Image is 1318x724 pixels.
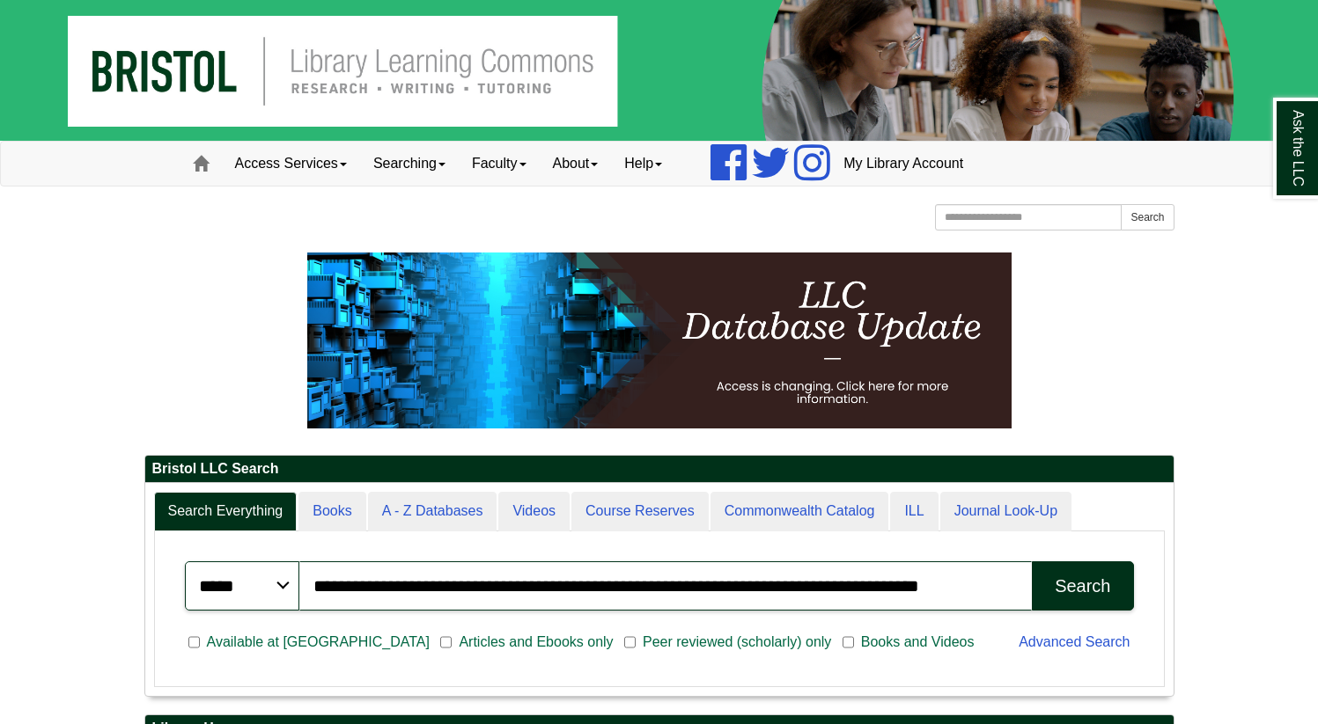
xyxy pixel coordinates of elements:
span: Articles and Ebooks only [452,632,620,653]
a: Access Services [222,142,360,186]
a: Course Reserves [571,492,709,531]
a: ILL [890,492,938,531]
img: HTML tutorial [307,252,1012,428]
a: Videos [498,492,570,531]
a: Journal Look-Up [940,492,1071,531]
span: Peer reviewed (scholarly) only [636,632,838,653]
span: Available at [GEOGRAPHIC_DATA] [200,632,437,653]
input: Available at [GEOGRAPHIC_DATA] [188,634,200,650]
a: Advanced Search [1019,634,1130,649]
a: Search Everything [154,492,298,531]
a: Commonwealth Catalog [711,492,889,531]
input: Books and Videos [843,634,854,650]
a: A - Z Databases [368,492,497,531]
input: Articles and Ebooks only [440,634,452,650]
button: Search [1121,204,1174,230]
a: My Library Account [830,142,976,186]
span: Books and Videos [854,632,982,653]
a: Faculty [459,142,540,186]
input: Peer reviewed (scholarly) only [624,634,636,650]
a: About [540,142,612,186]
a: Books [298,492,365,531]
a: Help [611,142,675,186]
button: Search [1032,561,1133,611]
div: Search [1055,576,1110,596]
h2: Bristol LLC Search [145,456,1174,483]
a: Searching [360,142,459,186]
